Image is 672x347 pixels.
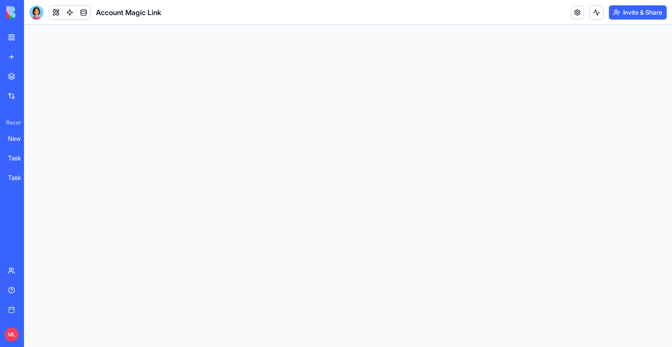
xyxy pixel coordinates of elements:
[3,130,38,148] a: New App
[4,327,19,342] span: ML
[3,149,38,167] a: TaskMaster Pro
[8,134,33,143] div: New App
[8,154,33,163] div: TaskMaster Pro
[6,6,61,19] img: logo
[3,119,21,126] span: Recent
[609,5,667,20] button: Invite & Share
[96,7,161,18] span: Account Magic Link
[8,173,33,182] div: TaskMaster Pro
[3,169,38,187] a: TaskMaster Pro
